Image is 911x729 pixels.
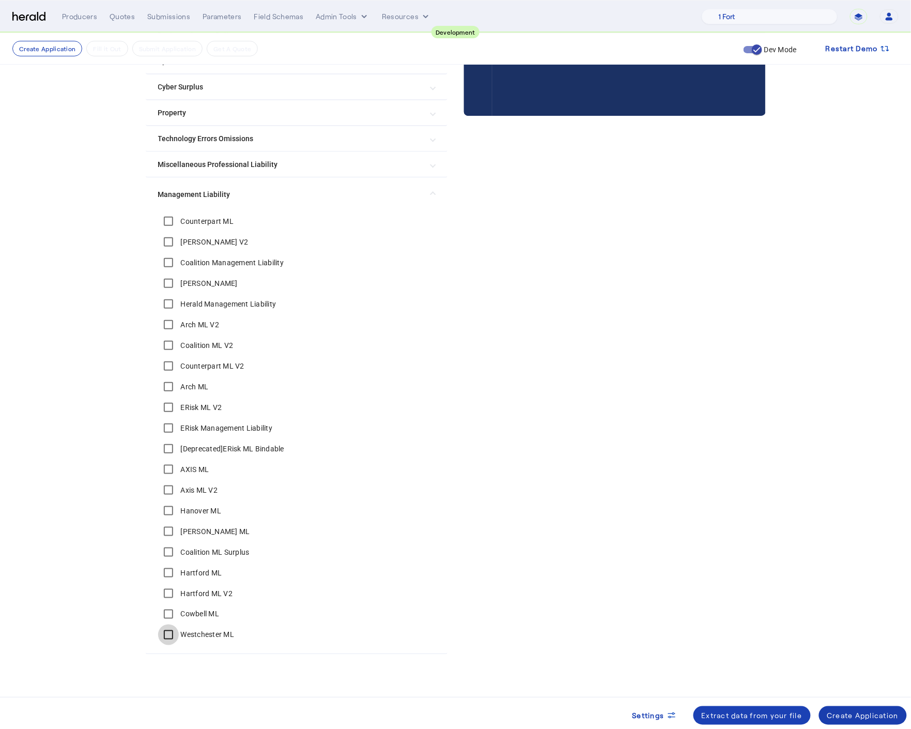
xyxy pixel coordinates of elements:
[827,710,899,721] div: Create Application
[624,706,685,725] button: Settings
[62,11,97,22] div: Producers
[316,11,369,22] button: internal dropdown menu
[819,706,907,725] button: Create Application
[179,320,220,330] label: Arch ML V2
[702,710,802,721] div: Extract data from your file
[146,152,447,177] mat-expansion-panel-header: Miscellaneous Professional Liability
[146,126,447,151] mat-expansion-panel-header: Technology Errors Omissions
[762,44,797,55] label: Dev Mode
[179,506,222,516] label: Hanover ML
[146,74,447,99] mat-expansion-panel-header: Cyber Surplus
[179,216,234,226] label: Counterpart ML
[179,382,209,392] label: Arch ML
[179,444,284,454] label: [Deprecated]ERisk ML Bindable
[158,133,423,144] mat-panel-title: Technology Errors Omissions
[12,41,82,56] button: Create Application
[254,11,304,22] div: Field Schemas
[826,42,878,55] span: Restart Demo
[179,630,235,640] label: Westchester ML
[203,11,242,22] div: Parameters
[158,108,423,118] mat-panel-title: Property
[12,12,45,22] img: Herald Logo
[179,526,250,537] label: [PERSON_NAME] ML
[179,423,273,433] label: ERisk Management Liability
[179,588,233,599] label: Hartford ML V2
[179,361,244,371] label: Counterpart ML V2
[146,211,447,654] div: Management Liability
[86,41,128,56] button: Fill it Out
[179,568,222,578] label: Hartford ML
[179,464,209,475] label: AXIS ML
[132,41,203,56] button: Submit Application
[179,402,222,413] label: ERisk ML V2
[817,39,899,58] button: Restart Demo
[110,11,135,22] div: Quotes
[158,82,423,93] mat-panel-title: Cyber Surplus
[431,26,480,38] div: Development
[146,178,447,211] mat-expansion-panel-header: Management Liability
[179,485,218,495] label: Axis ML V2
[382,11,431,22] button: Resources dropdown menu
[179,278,238,288] label: [PERSON_NAME]
[693,706,811,725] button: Extract data from your file
[179,547,250,557] label: Coalition ML Surplus
[146,100,447,125] mat-expansion-panel-header: Property
[179,609,220,619] label: Cowbell ML
[179,340,234,351] label: Coalition ML V2
[207,41,258,56] button: Get A Quote
[158,189,423,200] mat-panel-title: Management Liability
[179,237,249,247] label: [PERSON_NAME] V2
[147,11,190,22] div: Submissions
[179,257,284,268] label: Coalition Management Liability
[632,710,665,721] span: Settings
[158,159,423,170] mat-panel-title: Miscellaneous Professional Liability
[179,299,276,309] label: Herald Management Liability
